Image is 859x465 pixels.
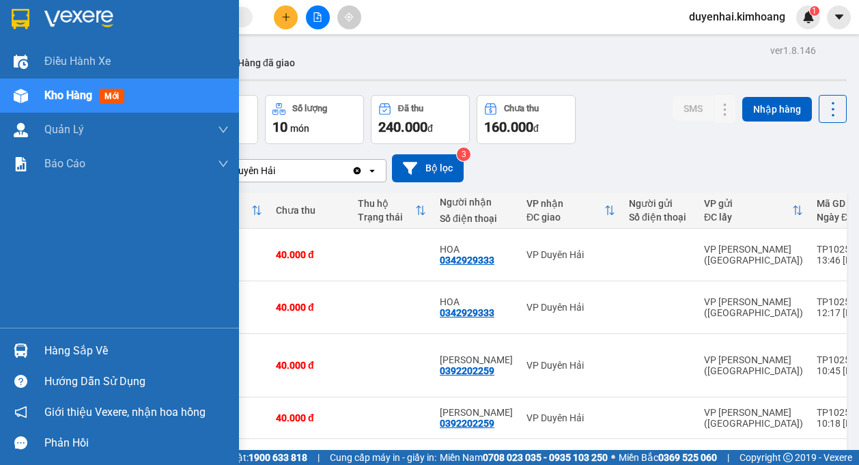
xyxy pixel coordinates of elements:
div: VP Duyên Hải [218,164,275,178]
span: đ [533,123,539,134]
div: HOA [440,296,513,307]
button: Đã thu240.000đ [371,95,470,144]
span: 1 [812,6,817,16]
img: warehouse-icon [14,55,28,69]
span: Báo cáo [44,155,85,172]
div: Số lượng [292,104,327,113]
span: Quản Lý [44,121,84,138]
div: VP Duyên Hải [526,412,615,423]
span: | [318,450,320,465]
svg: open [367,165,378,176]
span: notification [14,406,27,419]
div: THANH VÂN [440,354,513,365]
span: Kho hàng [44,89,92,102]
span: copyright [783,453,793,462]
div: ĐC giao [526,212,604,223]
div: Số điện thoại [440,213,513,224]
div: ver 1.8.146 [770,43,816,58]
div: 40.000 đ [276,249,344,260]
span: món [290,123,309,134]
div: 40.000 đ [276,360,344,371]
img: solution-icon [14,157,28,171]
img: logo-vxr [12,9,29,29]
div: Chưa thu [504,104,539,113]
div: Đã thu [398,104,423,113]
span: question-circle [14,375,27,388]
div: 0392202259 [440,365,494,376]
span: 160.000 [484,119,533,135]
div: 0342929333 [440,307,494,318]
div: VP Duyên Hải [526,360,615,371]
div: 40.000 đ [276,412,344,423]
img: warehouse-icon [14,343,28,358]
span: mới [99,89,124,104]
div: 40.000 đ [276,302,344,313]
button: Hàng đã giao [227,46,306,79]
div: ĐC lấy [704,212,792,223]
strong: 0369 525 060 [658,452,717,463]
button: SMS [673,96,714,121]
span: down [218,124,229,135]
button: Số lượng10món [265,95,364,144]
div: HOA [440,244,513,255]
div: Người gửi [629,198,690,209]
span: Miền Nam [440,450,608,465]
span: | [727,450,729,465]
span: Hỗ trợ kỹ thuật: [182,450,307,465]
div: VP [PERSON_NAME] ([GEOGRAPHIC_DATA]) [704,296,803,318]
span: Giới thiệu Vexere, nhận hoa hồng [44,404,206,421]
div: VP [PERSON_NAME] ([GEOGRAPHIC_DATA]) [704,354,803,376]
img: icon-new-feature [802,11,815,23]
button: aim [337,5,361,29]
button: Nhập hàng [742,97,812,122]
div: Số điện thoại [629,212,690,223]
div: THANH VÂN [440,407,513,418]
img: warehouse-icon [14,89,28,103]
span: 10 [272,119,287,135]
span: 240.000 [378,119,427,135]
div: VP [PERSON_NAME] ([GEOGRAPHIC_DATA]) [704,244,803,266]
span: file-add [313,12,322,22]
span: Điều hành xe [44,53,111,70]
div: Hàng sắp về [44,341,229,361]
span: caret-down [833,11,845,23]
div: VP gửi [704,198,792,209]
div: VP [PERSON_NAME] ([GEOGRAPHIC_DATA]) [704,407,803,429]
span: Miền Bắc [619,450,717,465]
sup: 3 [457,147,470,161]
span: Cung cấp máy in - giấy in: [330,450,436,465]
button: file-add [306,5,330,29]
sup: 1 [810,6,819,16]
div: VP Duyên Hải [526,249,615,260]
div: Thu hộ [358,198,415,209]
button: caret-down [827,5,851,29]
button: plus [274,5,298,29]
th: Toggle SortBy [520,193,622,229]
div: Người nhận [440,197,513,208]
div: 0342929333 [440,255,494,266]
span: plus [281,12,291,22]
button: Bộ lọc [392,154,464,182]
th: Toggle SortBy [697,193,810,229]
span: message [14,436,27,449]
button: Chưa thu160.000đ [477,95,576,144]
span: ⚪️ [611,455,615,460]
span: down [218,158,229,169]
svg: Clear value [352,165,363,176]
div: VP Duyên Hải [526,302,615,313]
div: VP nhận [526,198,604,209]
div: Hướng dẫn sử dụng [44,371,229,392]
span: đ [427,123,433,134]
span: aim [344,12,354,22]
input: Selected VP Duyên Hải. [277,164,278,178]
strong: 1900 633 818 [249,452,307,463]
strong: 0708 023 035 - 0935 103 250 [483,452,608,463]
th: Toggle SortBy [351,193,433,229]
div: Phản hồi [44,433,229,453]
span: duyenhai.kimhoang [678,8,796,25]
div: Trạng thái [358,212,415,223]
div: Chưa thu [276,205,344,216]
img: warehouse-icon [14,123,28,137]
div: 0392202259 [440,418,494,429]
